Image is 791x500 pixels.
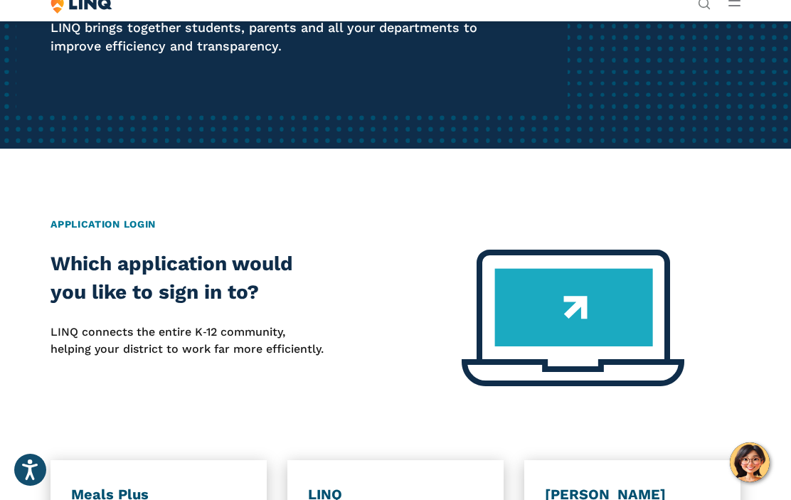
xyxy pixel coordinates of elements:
button: Hello, have a question? Let’s chat. [730,442,770,482]
p: LINQ connects the entire K‑12 community, helping your district to work far more efficiently. [51,324,326,358]
h2: Which application would you like to sign in to? [51,250,326,307]
h2: Application Login [51,217,740,232]
p: LINQ brings together students, parents and all your departments to improve efficiency and transpa... [51,18,485,55]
